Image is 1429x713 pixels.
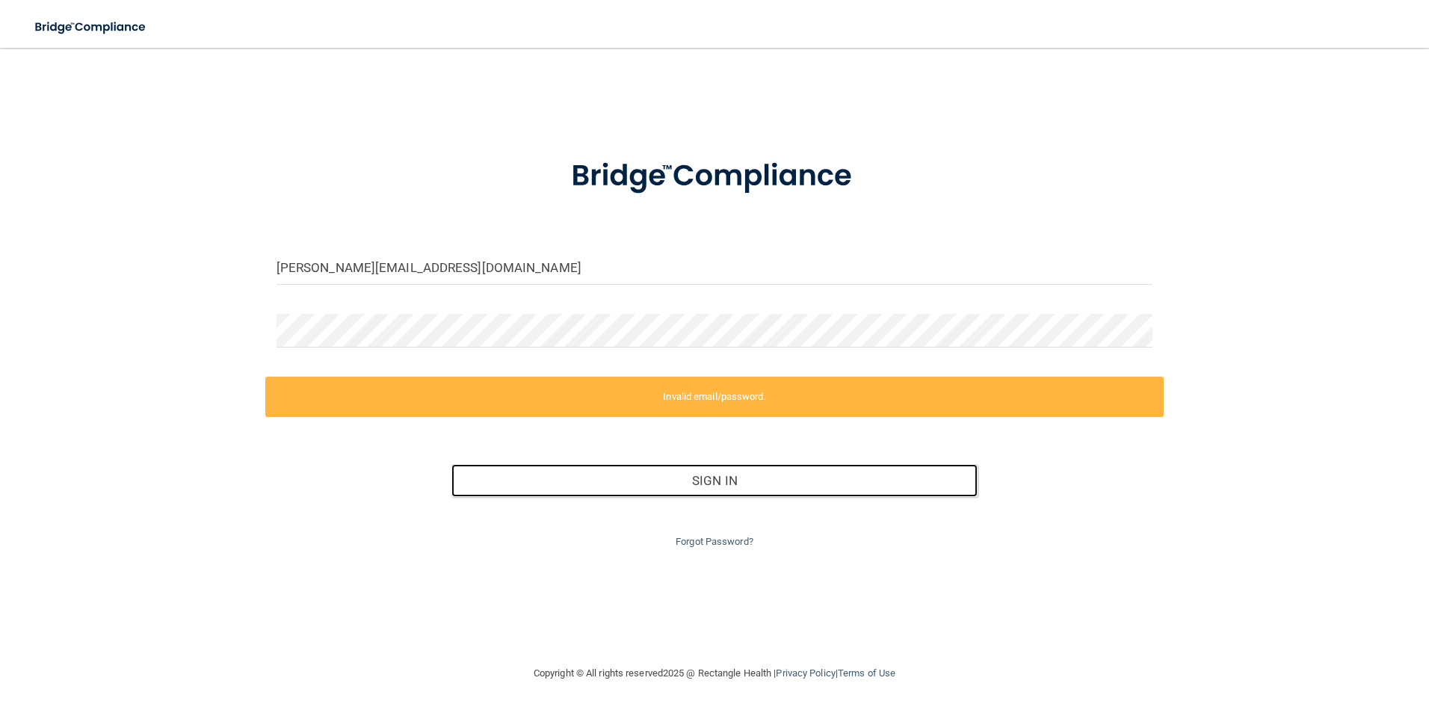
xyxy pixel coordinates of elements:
button: Sign In [451,464,978,497]
input: Email [277,251,1153,285]
img: bridge_compliance_login_screen.278c3ca4.svg [540,138,889,215]
a: Privacy Policy [776,667,835,679]
label: Invalid email/password. [265,377,1164,417]
a: Terms of Use [838,667,895,679]
div: Copyright © All rights reserved 2025 @ Rectangle Health | | [442,649,987,697]
img: bridge_compliance_login_screen.278c3ca4.svg [22,12,160,43]
a: Forgot Password? [676,536,753,547]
